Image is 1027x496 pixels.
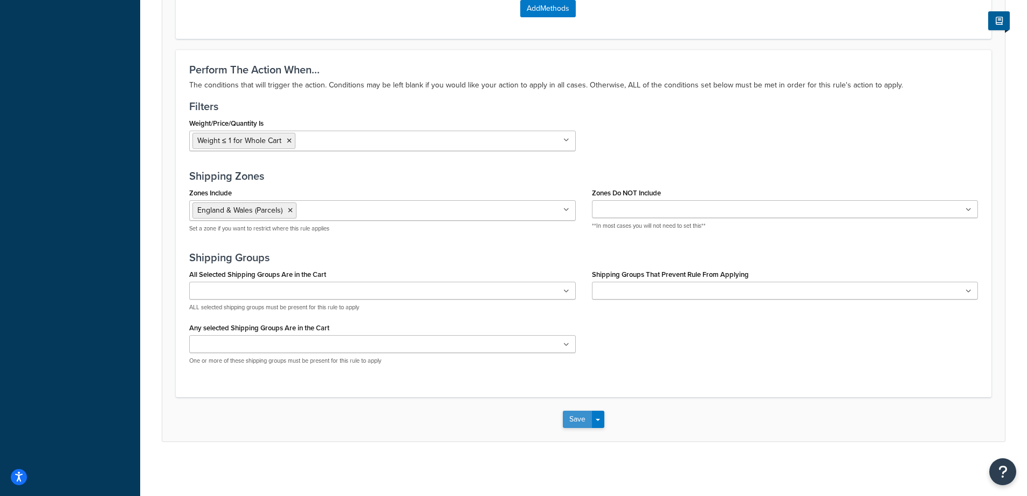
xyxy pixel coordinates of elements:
[563,411,592,428] button: Save
[189,225,576,233] p: Set a zone if you want to restrict where this rule applies
[189,303,576,311] p: ALL selected shipping groups must be present for this rule to apply
[189,324,329,332] label: Any selected Shipping Groups Are in the Cart
[988,11,1010,30] button: Show Help Docs
[592,189,661,197] label: Zones Do NOT Include
[189,357,576,365] p: One or more of these shipping groups must be present for this rule to apply
[197,135,281,146] span: Weight ≤ 1 for Whole Cart
[189,100,978,112] h3: Filters
[189,189,232,197] label: Zones Include
[189,252,978,263] h3: Shipping Groups
[189,79,978,92] p: The conditions that will trigger the action. Conditions may be left blank if you would like your ...
[189,64,978,76] h3: Perform The Action When...
[592,270,749,278] label: Shipping Groups That Prevent Rule From Applying
[197,205,282,216] span: England & Wales (Parcels)
[592,222,978,230] p: **In most cases you will not need to set this**
[989,458,1016,485] button: Open Resource Center
[189,170,978,182] h3: Shipping Zones
[189,270,326,278] label: All Selected Shipping Groups Are in the Cart
[189,119,264,127] label: Weight/Price/Quantity Is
